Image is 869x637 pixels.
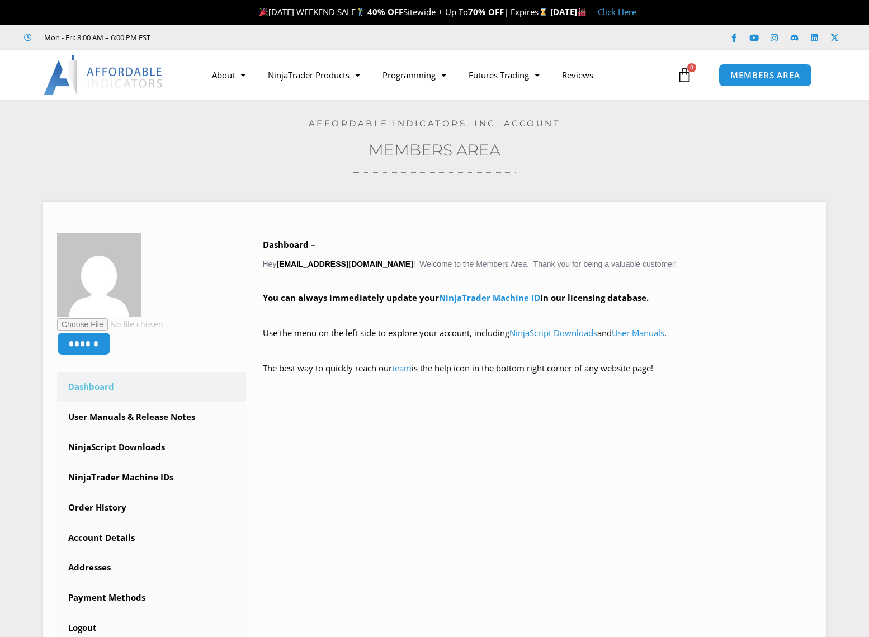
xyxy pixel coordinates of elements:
[263,239,315,250] b: Dashboard –
[539,8,547,16] img: ⌛
[509,327,597,338] a: NinjaScript Downloads
[57,493,246,522] a: Order History
[57,372,246,402] a: Dashboard
[263,237,813,392] div: Hey ! Welcome to the Members Area. Thank you for being a valuable customer!
[257,62,371,88] a: NinjaTrader Products
[730,71,800,79] span: MEMBERS AREA
[263,361,813,392] p: The best way to quickly reach our is the help icon in the bottom right corner of any website page!
[57,553,246,582] a: Addresses
[309,118,561,129] a: Affordable Indicators, Inc. Account
[550,6,587,17] strong: [DATE]
[57,583,246,612] a: Payment Methods
[166,32,334,43] iframe: Customer reviews powered by Trustpilot
[276,259,413,268] strong: [EMAIL_ADDRESS][DOMAIN_NAME]
[201,62,257,88] a: About
[259,8,268,16] img: 🎉
[57,403,246,432] a: User Manuals & Release Notes
[263,325,813,357] p: Use the menu on the left side to explore your account, including and .
[201,62,673,88] nav: Menu
[41,31,150,44] span: Mon - Fri: 8:00 AM – 6:00 PM EST
[719,64,812,87] a: MEMBERS AREA
[371,62,457,88] a: Programming
[57,233,141,317] img: d2117ace48cef559e8e15ce27b86871a5a46866aa7b6571df7220bbf9761b8e6
[392,362,412,374] a: team
[578,8,586,16] img: 🏭
[369,140,500,159] a: Members Area
[439,292,540,303] a: NinjaTrader Machine ID
[356,8,365,16] img: 🏌️‍♂️
[598,6,636,17] a: Click Here
[660,59,709,91] a: 0
[57,523,246,553] a: Account Details
[257,6,550,17] span: [DATE] WEEKEND SALE Sitewide + Up To | Expires
[57,463,246,492] a: NinjaTrader Machine IDs
[551,62,604,88] a: Reviews
[457,62,551,88] a: Futures Trading
[367,6,403,17] strong: 40% OFF
[687,63,696,72] span: 0
[44,55,164,95] img: LogoAI | Affordable Indicators – NinjaTrader
[612,327,664,338] a: User Manuals
[57,433,246,462] a: NinjaScript Downloads
[263,292,649,303] strong: You can always immediately update your in our licensing database.
[468,6,504,17] strong: 70% OFF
